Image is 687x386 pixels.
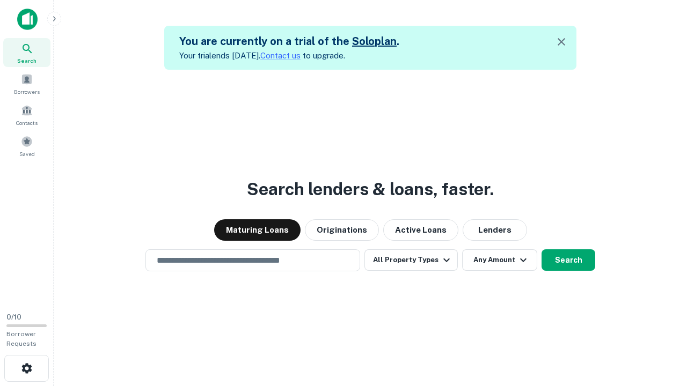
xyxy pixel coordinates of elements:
[383,219,458,241] button: Active Loans
[214,219,301,241] button: Maturing Loans
[364,249,458,271] button: All Property Types
[6,313,21,321] span: 0 / 10
[3,69,50,98] a: Borrowers
[179,49,399,62] p: Your trial ends [DATE]. to upgrade.
[16,118,38,127] span: Contacts
[247,176,494,202] h3: Search lenders & loans, faster.
[3,38,50,67] a: Search
[17,56,36,65] span: Search
[3,131,50,160] a: Saved
[260,51,301,60] a: Contact us
[19,150,35,158] span: Saved
[14,87,40,96] span: Borrowers
[633,300,687,352] iframe: Chat Widget
[305,219,379,241] button: Originations
[3,100,50,129] a: Contacts
[179,33,399,49] h5: You are currently on a trial of the .
[17,9,38,30] img: capitalize-icon.png
[462,249,537,271] button: Any Amount
[6,330,36,347] span: Borrower Requests
[542,249,595,271] button: Search
[463,219,527,241] button: Lenders
[352,35,397,48] a: Soloplan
